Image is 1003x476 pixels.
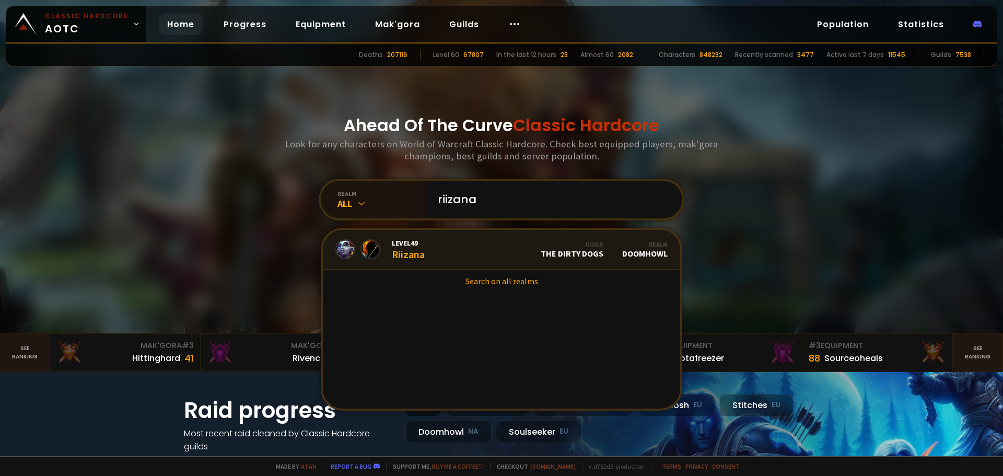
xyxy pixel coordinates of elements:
div: Riizana [392,238,425,261]
h1: Raid progress [184,394,393,427]
small: EU [559,426,568,437]
a: Progress [215,14,275,35]
a: Report a bug [331,462,371,470]
a: Seeranking [953,334,1003,371]
span: Support me, [386,462,484,470]
div: Equipment [658,340,796,351]
div: Level 60 [433,50,459,60]
a: Mak'Gora#2Rivench100 [201,334,351,371]
span: Classic Hardcore [513,113,659,137]
div: Guilds [931,50,951,60]
small: EU [772,400,780,410]
input: Search a character... [431,181,670,218]
a: a fan [301,462,317,470]
div: Soulseeker [496,421,581,443]
div: Equipment [809,340,946,351]
span: AOTC [45,11,129,37]
div: 2082 [618,50,633,60]
small: EU [693,400,702,410]
a: Home [159,14,203,35]
div: All [337,198,425,210]
span: v. d752d5 - production [582,462,645,470]
div: Almost 60 [580,50,614,60]
h1: Ahead Of The Curve [344,113,659,138]
div: Notafreezer [674,352,724,365]
div: Doomhowl [622,240,668,259]
div: realm [337,190,425,198]
a: Mak'gora [367,14,428,35]
div: Doomhowl [405,421,492,443]
div: The Dirty Dogs [541,240,603,259]
div: Nek'Rosh [637,394,715,416]
div: Realm [622,240,668,248]
a: #2Equipment88Notafreezer [652,334,802,371]
a: Guilds [441,14,487,35]
a: Level49RiizanaGuildThe Dirty DogsRealmDoomhowl [323,230,680,270]
div: Mak'Gora [207,340,344,351]
div: 3477 [797,50,814,60]
div: Hittinghard [132,352,180,365]
h4: Most recent raid cleaned by Classic Hardcore guilds [184,427,393,453]
span: Made by [270,462,317,470]
a: Terms [662,462,681,470]
h3: Look for any characters on World of Warcraft Classic Hardcore. Check best equipped players, mak'g... [281,138,722,162]
div: 848232 [699,50,722,60]
div: Recently scanned [735,50,793,60]
div: 41 [184,351,194,365]
div: Sourceoheals [824,352,883,365]
span: Level 49 [392,238,425,248]
div: 23 [561,50,568,60]
a: See all progress [184,454,252,466]
a: Mak'Gora#3Hittinghard41 [50,334,201,371]
a: Statistics [890,14,952,35]
div: Rivench [293,352,325,365]
span: # 3 [182,340,194,351]
small: Classic Hardcore [45,11,129,21]
a: Consent [712,462,740,470]
a: Classic HardcoreAOTC [6,6,146,42]
span: # 3 [809,340,821,351]
div: 207116 [387,50,407,60]
a: Search on all realms [323,270,680,293]
div: 7538 [955,50,971,60]
small: NA [468,426,479,437]
div: Stitches [719,394,794,416]
a: Equipment [287,14,354,35]
a: [DOMAIN_NAME] [530,462,576,470]
div: 11545 [888,50,905,60]
a: Population [809,14,877,35]
a: Privacy [685,462,708,470]
div: Characters [659,50,695,60]
div: 88 [809,351,820,365]
div: In the last 12 hours [496,50,556,60]
div: Active last 7 days [826,50,884,60]
a: Buy me a coffee [432,462,484,470]
a: #3Equipment88Sourceoheals [802,334,953,371]
span: Checkout [490,462,576,470]
div: Guild [541,240,603,248]
div: 67807 [463,50,484,60]
div: Mak'Gora [56,340,194,351]
div: Deaths [359,50,383,60]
